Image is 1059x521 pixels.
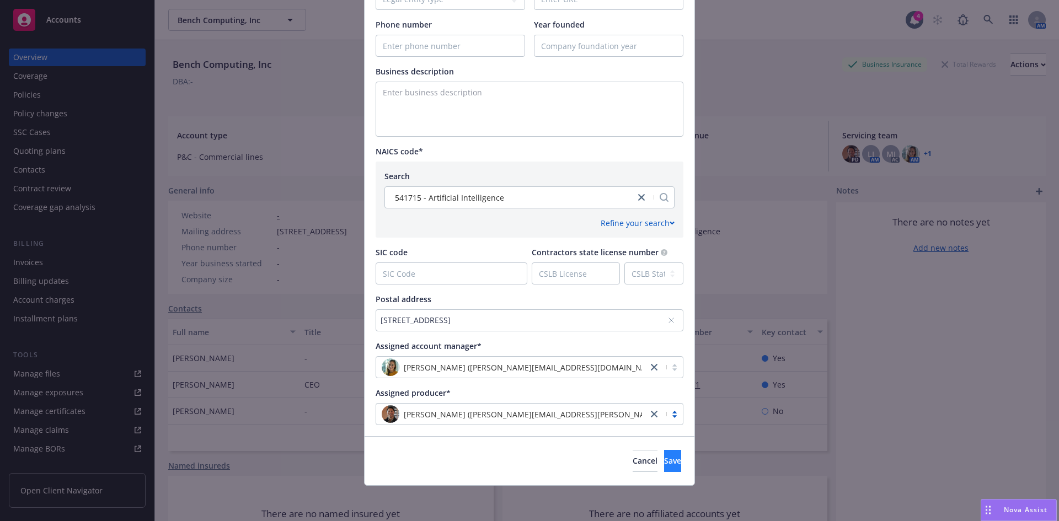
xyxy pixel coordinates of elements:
[648,361,661,374] a: close
[376,82,683,137] textarea: Enter business description
[384,171,410,181] span: Search
[376,309,683,331] button: [STREET_ADDRESS]
[981,499,1057,521] button: Nova Assist
[664,455,681,466] span: Save
[391,192,629,203] span: 541715 - Artificial Intelligence
[382,358,642,376] span: photo[PERSON_NAME] ([PERSON_NAME][EMAIL_ADDRESS][DOMAIN_NAME])
[382,405,399,423] img: photo
[534,35,683,56] input: Company foundation year
[534,19,585,30] span: Year founded
[382,358,399,376] img: photo
[376,388,451,398] span: Assigned producer*
[376,146,423,157] span: NAICS code*
[376,341,482,351] span: Assigned account manager*
[633,455,657,466] span: Cancel
[648,407,661,421] a: close
[376,35,525,56] input: Enter phone number
[635,191,648,204] a: close
[376,19,432,30] span: Phone number
[381,314,667,326] div: [STREET_ADDRESS]
[376,247,408,257] span: SIC code
[532,247,659,257] span: Contractors state license number
[376,263,527,284] input: SIC Code
[664,450,681,472] button: Save
[376,66,454,77] span: Business description
[376,294,431,304] span: Postal address
[532,263,619,284] input: CSLB License
[1004,505,1047,514] span: Nova Assist
[601,217,675,229] div: Refine your search
[404,362,663,373] span: [PERSON_NAME] ([PERSON_NAME][EMAIL_ADDRESS][DOMAIN_NAME])
[404,409,725,420] span: [PERSON_NAME] ([PERSON_NAME][EMAIL_ADDRESS][PERSON_NAME][DOMAIN_NAME])
[395,192,504,203] span: 541715 - Artificial Intelligence
[382,405,642,423] span: photo[PERSON_NAME] ([PERSON_NAME][EMAIL_ADDRESS][PERSON_NAME][DOMAIN_NAME])
[633,450,657,472] button: Cancel
[981,499,995,520] div: Drag to move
